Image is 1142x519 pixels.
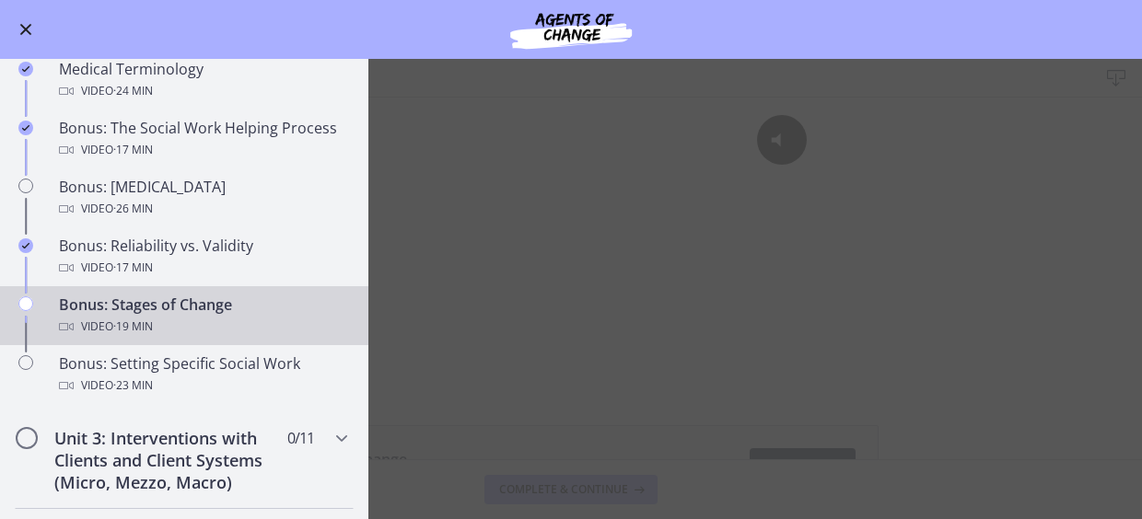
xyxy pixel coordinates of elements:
span: · 19 min [113,316,153,338]
i: Completed [18,238,33,253]
div: Video [59,139,346,161]
span: · 23 min [113,375,153,397]
div: Bonus: Stages of Change [59,294,346,338]
button: Enable menu [15,18,37,40]
i: Completed [18,121,33,135]
div: Bonus: Reliability vs. Validity [59,235,346,279]
div: Bonus: The Social Work Helping Process [59,117,346,161]
button: Click for sound [757,17,807,67]
div: Video [59,375,346,397]
span: · 17 min [113,257,153,279]
h2: Unit 3: Interventions with Clients and Client Systems (Micro, Mezzo, Macro) [54,427,279,493]
div: Video [59,80,346,102]
div: Video [59,257,346,279]
div: Bonus: Setting Specific Social Work [59,352,346,397]
span: · 24 min [113,80,153,102]
span: 0 / 11 [287,427,314,449]
i: Completed [18,62,33,76]
div: Medical Terminology [59,58,346,102]
span: · 17 min [113,139,153,161]
div: Video [59,316,346,338]
img: Agents of Change [460,7,682,52]
div: Video [59,198,346,220]
div: Bonus: [MEDICAL_DATA] [59,176,346,220]
span: · 26 min [113,198,153,220]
